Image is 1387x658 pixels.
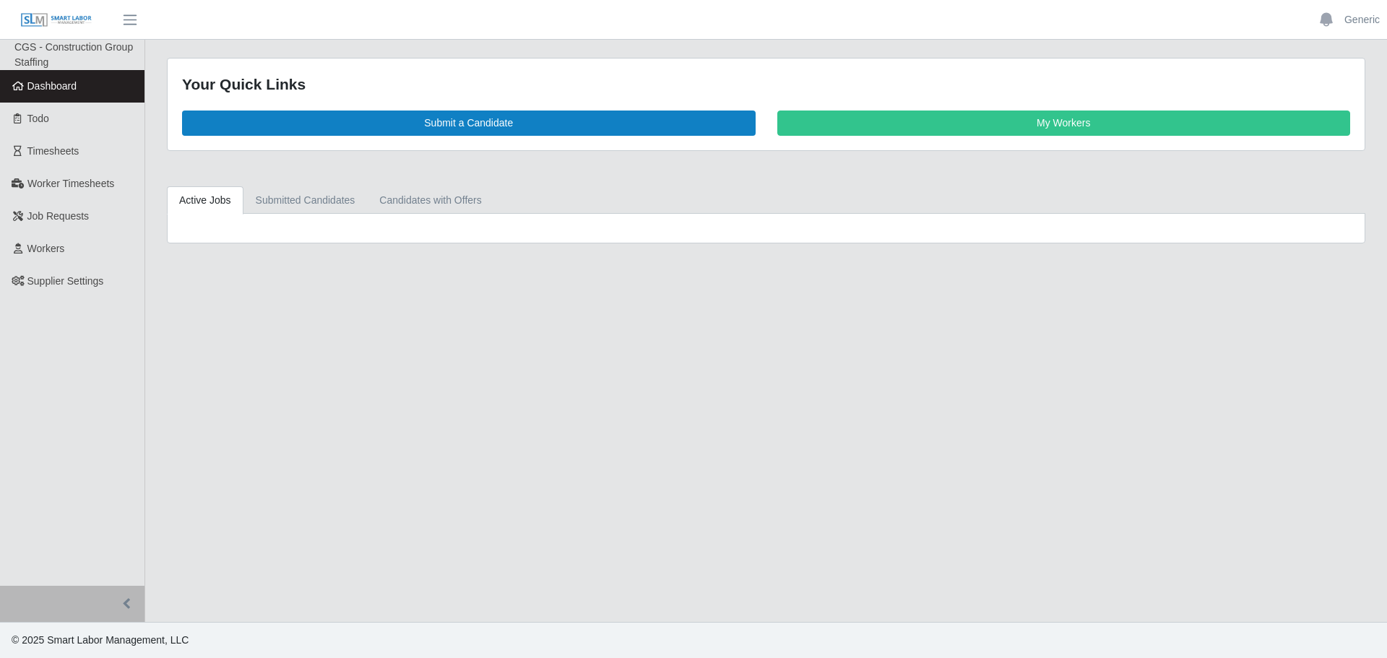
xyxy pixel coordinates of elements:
span: © 2025 Smart Labor Management, LLC [12,634,189,646]
span: Worker Timesheets [27,178,114,189]
span: Dashboard [27,80,77,92]
a: Submit a Candidate [182,111,756,136]
span: CGS - Construction Group Staffing [14,41,133,68]
span: Todo [27,113,49,124]
a: Active Jobs [167,186,243,215]
div: Your Quick Links [182,73,1350,96]
a: Generic [1344,12,1380,27]
span: Supplier Settings [27,275,104,287]
a: My Workers [777,111,1351,136]
span: Workers [27,243,65,254]
a: Candidates with Offers [367,186,493,215]
img: SLM Logo [20,12,92,28]
span: Timesheets [27,145,79,157]
a: Submitted Candidates [243,186,368,215]
span: Job Requests [27,210,90,222]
